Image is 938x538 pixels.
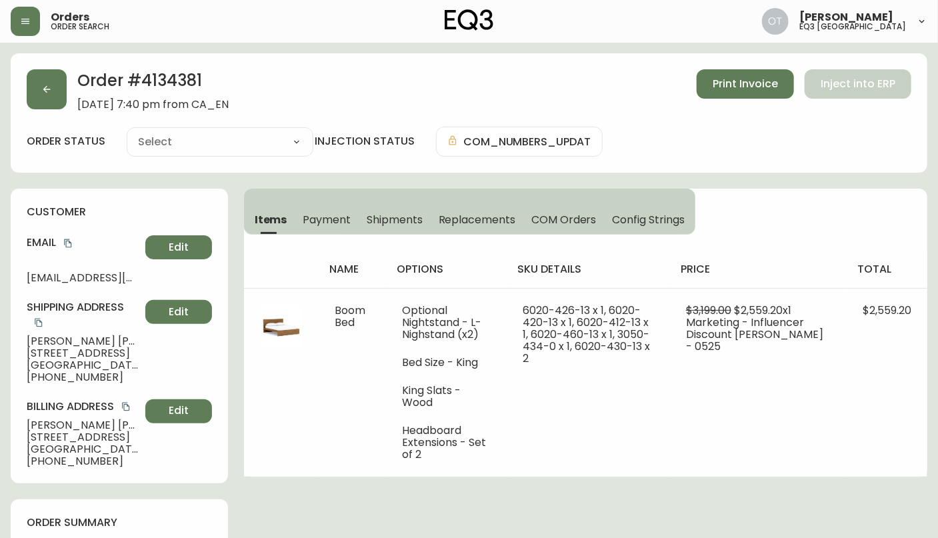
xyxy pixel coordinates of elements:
button: Edit [145,300,212,324]
span: Items [255,213,287,227]
img: logo [445,9,494,31]
h4: Billing Address [27,399,140,414]
span: [PERSON_NAME] [PERSON_NAME] [27,419,140,431]
span: $2,559.20 x 1 [734,303,791,318]
span: $3,199.00 [686,303,731,318]
span: Config Strings [613,213,685,227]
span: [PERSON_NAME] [PERSON_NAME] [27,335,140,347]
span: [EMAIL_ADDRESS][DOMAIN_NAME] [27,272,140,284]
h2: Order # 4134381 [77,69,229,99]
img: 5d4d18d254ded55077432b49c4cb2919 [762,8,789,35]
span: $2,559.20 [863,303,911,318]
h4: name [329,262,375,277]
li: King Slats - Wood [402,385,491,409]
h4: options [397,262,497,277]
span: [GEOGRAPHIC_DATA] , ON , K1Y 1T5 , CA [27,443,140,455]
span: [PHONE_NUMBER] [27,455,140,467]
h4: Email [27,235,140,250]
span: Print Invoice [713,77,778,91]
label: order status [27,134,105,149]
h5: order search [51,23,109,31]
span: Boom Bed [335,303,365,330]
span: Payment [303,213,351,227]
span: [PERSON_NAME] [799,12,893,23]
span: [STREET_ADDRESS] [27,347,140,359]
span: Orders [51,12,89,23]
button: copy [61,237,75,250]
h4: total [857,262,917,277]
span: [DATE] 7:40 pm from CA_EN [77,99,229,111]
button: copy [32,316,45,329]
li: Headboard Extensions - Set of 2 [402,425,491,461]
span: 6020-426-13 x 1, 6020-420-13 x 1, 6020-412-13 x 1, 6020-460-13 x 1, 3050-434-0 x 1, 6020-430-13 x 2 [523,303,651,366]
span: Edit [169,403,189,418]
span: Replacements [439,213,515,227]
li: Bed Size - King [402,357,491,369]
span: Marketing - Influencer Discount [PERSON_NAME] - 0525 [686,315,823,354]
button: Print Invoice [697,69,794,99]
span: Shipments [367,213,423,227]
button: Edit [145,399,212,423]
span: [GEOGRAPHIC_DATA] , ON , K1Y 1T5 , CA [27,359,140,371]
img: 793373d7-ba72-4078-bca9-a98af2dcfba3.jpg [260,305,303,347]
h4: customer [27,205,212,219]
span: [STREET_ADDRESS] [27,431,140,443]
h4: order summary [27,515,212,530]
h5: eq3 [GEOGRAPHIC_DATA] [799,23,906,31]
h4: injection status [315,134,415,149]
span: COM Orders [531,213,597,227]
li: Optional Nightstand - L-Nighstand (x2) [402,305,491,341]
button: Edit [145,235,212,259]
span: [PHONE_NUMBER] [27,371,140,383]
span: Edit [169,240,189,255]
h4: Shipping Address [27,300,140,330]
span: Edit [169,305,189,319]
h4: sku details [518,262,659,277]
h4: price [681,262,836,277]
button: copy [119,400,133,413]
